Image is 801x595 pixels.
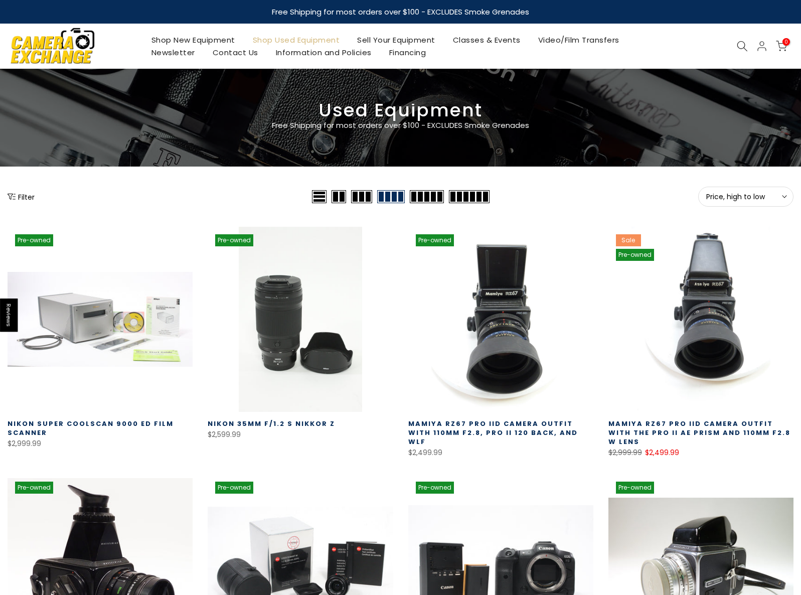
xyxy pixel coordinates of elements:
[645,447,679,459] ins: $2,499.99
[272,7,529,17] strong: Free Shipping for most orders over $100 - EXCLUDES Smoke Grenades
[208,419,335,428] a: Nikon 35mm f/1.2 S Nikkor Z
[204,46,267,59] a: Contact Us
[408,447,593,459] div: $2,499.99
[706,192,785,201] span: Price, high to low
[408,419,578,447] a: Mamiya RZ67 Pro IID Camera Outfit with 110MM F2.8, Pro II 120 Back, and WLF
[8,437,193,450] div: $2,999.99
[244,34,349,46] a: Shop Used Equipment
[142,34,244,46] a: Shop New Equipment
[529,34,628,46] a: Video/Film Transfers
[8,419,174,437] a: Nikon Super Coolscan 9000 ED Film Scanner
[213,119,589,131] p: Free Shipping for most orders over $100 - EXCLUDES Smoke Grenades
[776,41,787,52] a: 0
[349,34,444,46] a: Sell Your Equipment
[608,419,790,447] a: Mamiya RZ67 Pro IID Camera Outfit with the Pro II AE Prism and 110MM F2.8 W Lens
[782,38,790,46] span: 0
[444,34,529,46] a: Classes & Events
[208,428,393,441] div: $2,599.99
[142,46,204,59] a: Newsletter
[698,187,793,207] button: Price, high to low
[380,46,435,59] a: Financing
[608,448,642,458] del: $2,999.99
[8,104,793,117] h3: Used Equipment
[267,46,380,59] a: Information and Policies
[8,192,35,202] button: Show filters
